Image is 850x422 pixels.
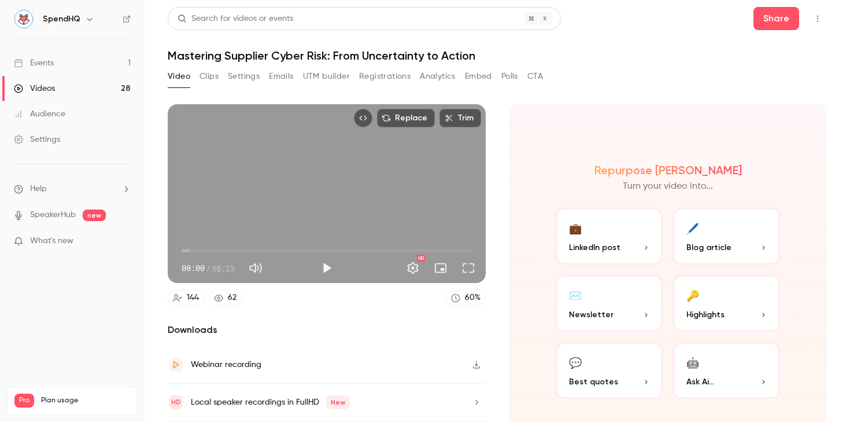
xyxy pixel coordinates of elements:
button: Clips [199,67,219,86]
li: help-dropdown-opener [14,183,131,195]
span: Newsletter [569,309,614,321]
div: 144 [187,292,199,304]
a: 62 [209,290,242,306]
div: Webinar recording [191,358,261,372]
button: Settings [401,256,424,280]
button: Emails [269,67,293,86]
span: Blog article [686,241,731,254]
div: 00:00 [182,262,235,274]
a: 60% [446,290,486,306]
button: Polls [501,67,518,86]
span: Help [30,183,47,195]
div: 62 [228,292,236,304]
h2: Downloads [168,323,486,337]
div: HD [417,255,425,262]
div: 💬 [569,353,582,371]
span: Highlights [686,309,725,321]
button: Registrations [359,67,411,86]
span: New [326,395,350,409]
span: / [206,262,210,274]
span: LinkedIn post [569,241,620,254]
span: Ask Ai... [686,376,714,388]
div: 🔑 [686,286,699,304]
span: Pro [14,394,34,408]
div: Events [14,57,54,69]
h2: Repurpose [PERSON_NAME] [594,163,742,177]
img: SpendHQ [14,10,33,28]
button: 🔑Highlights [672,274,781,332]
div: Search for videos or events [178,13,293,25]
button: Mute [244,256,267,280]
button: ✉️Newsletter [555,274,663,332]
button: Embed [465,67,492,86]
button: 💬Best quotes [555,342,663,399]
button: Full screen [457,256,480,280]
button: Turn on miniplayer [429,256,452,280]
div: 60 % [465,292,481,304]
span: Plan usage [41,396,130,405]
button: Top Bar Actions [808,9,827,28]
button: Analytics [420,67,456,86]
iframe: Noticeable Trigger [117,236,131,247]
span: Best quotes [569,376,618,388]
div: Videos [14,83,55,94]
button: Settings [228,67,260,86]
button: Replace [377,109,435,127]
button: 🤖Ask Ai... [672,342,781,399]
button: CTA [527,67,543,86]
p: Turn your video into... [623,179,713,193]
span: What's new [30,235,73,247]
a: 144 [168,290,204,306]
button: Embed video [354,109,372,127]
h6: SpendHQ [43,13,80,25]
span: 00:00 [182,262,205,274]
button: Video [168,67,190,86]
a: SpeakerHub [30,209,76,221]
button: Play [315,256,338,280]
div: 🖊️ [686,219,699,237]
div: 💼 [569,219,582,237]
div: 🤖 [686,353,699,371]
span: new [83,210,106,221]
h1: Mastering Supplier Cyber Risk: From Uncertainty to Action [168,49,827,63]
span: 58:23 [212,262,235,274]
div: Settings [14,134,60,145]
button: UTM builder [303,67,350,86]
div: Local speaker recordings in FullHD [191,395,350,409]
button: 💼LinkedIn post [555,207,663,265]
button: 🖊️Blog article [672,207,781,265]
div: Audience [14,108,65,120]
button: Trim [439,109,481,127]
button: Share [753,7,799,30]
div: ✉️ [569,286,582,304]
